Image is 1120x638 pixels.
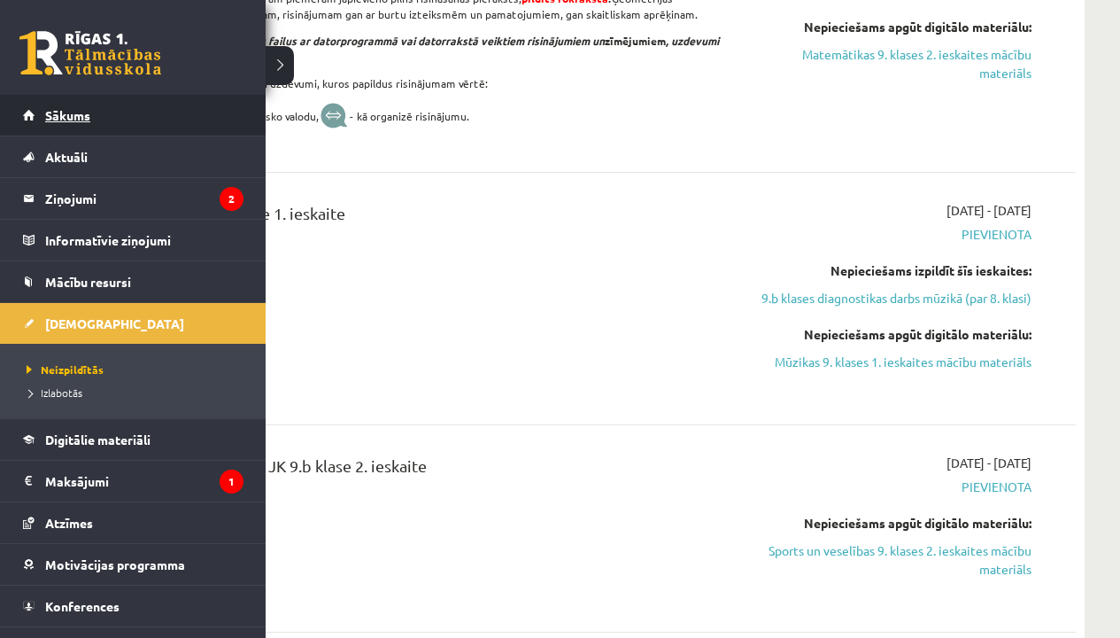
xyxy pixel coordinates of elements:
[23,178,243,219] a: Ziņojumi2
[22,385,82,400] span: Izlabotās
[750,478,1031,496] span: Pievienota
[45,432,151,447] span: Digitālie materiāli
[23,544,243,585] a: Motivācijas programma
[946,201,1031,220] span: [DATE] - [DATE]
[22,362,248,377] a: Neizpildītās
[23,502,243,543] a: Atzīmes
[133,102,723,133] p: - kā lieto matemātisko valodu, - kā organizē risinājumu.
[133,34,605,48] i: Ja ieskaitē būsi pievienojis failus ar datorprogrammā vai datorrakstā veiktiem risinājumiem un
[45,556,185,572] span: Motivācijas programma
[946,454,1031,472] span: [DATE] - [DATE]
[23,95,243,136] a: Sākums
[45,178,243,219] legend: Ziņojumi
[45,149,88,165] span: Aktuāli
[750,18,1031,36] div: Nepieciešams apgūt digitālo materiālu:
[45,515,93,531] span: Atzīmes
[23,136,243,177] a: Aktuāli
[45,274,131,290] span: Mācību resursi
[23,461,243,502] a: Maksājumi1
[133,454,723,486] div: Sports un veselība JK 9.b klase 2. ieskaite
[45,598,120,614] span: Konferences
[23,419,243,460] a: Digitālie materiāli
[23,220,243,261] a: Informatīvie ziņojumi
[750,225,1031,244] span: Pievienota
[750,45,1031,82] a: Matemātikas 9. klases 2. ieskaites mācību materiāls
[23,586,243,626] a: Konferences
[45,315,184,331] span: [DEMOGRAPHIC_DATA]
[45,107,90,123] span: Sākums
[22,362,104,377] span: Neizpildītās
[750,325,1031,344] div: Nepieciešams apgūt digitālo materiālu:
[45,220,243,261] legend: Informatīvie ziņojumi
[750,261,1031,280] div: Nepieciešams izpildīt šīs ieskaites:
[133,201,723,234] div: Mūzika JK 9.b klase 1. ieskaite
[220,470,243,494] i: 1
[133,75,723,91] p: Ar piktogrammām atzīmēti uzdevumi, kuros papildus risinājumam vērtē:
[750,514,1031,533] div: Nepieciešams apgūt digitālo materiālu:
[19,31,161,75] a: Rīgas 1. Tālmācības vidusskola
[23,261,243,302] a: Mācību resursi
[750,353,1031,371] a: Mūzikas 9. klases 1. ieskaites mācību materiāls
[750,289,1031,307] a: 9.b klases diagnostikas darbs mūzikā (par 8. klasi)
[45,461,243,502] legend: Maksājumi
[750,541,1031,579] a: Sports un veselības 9. klases 2. ieskaites mācību materiāls
[22,385,248,401] a: Izlabotās
[220,187,243,211] i: 2
[23,303,243,344] a: [DEMOGRAPHIC_DATA]
[319,103,350,131] img: nlxdclX5TJEpSUOp6sKb4sy0LYPK9xgpm2rkqevz+KDjWcWUyrI+Z9y9v0FcvZ6Wm++UNcAAAAASUVORK5CYII=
